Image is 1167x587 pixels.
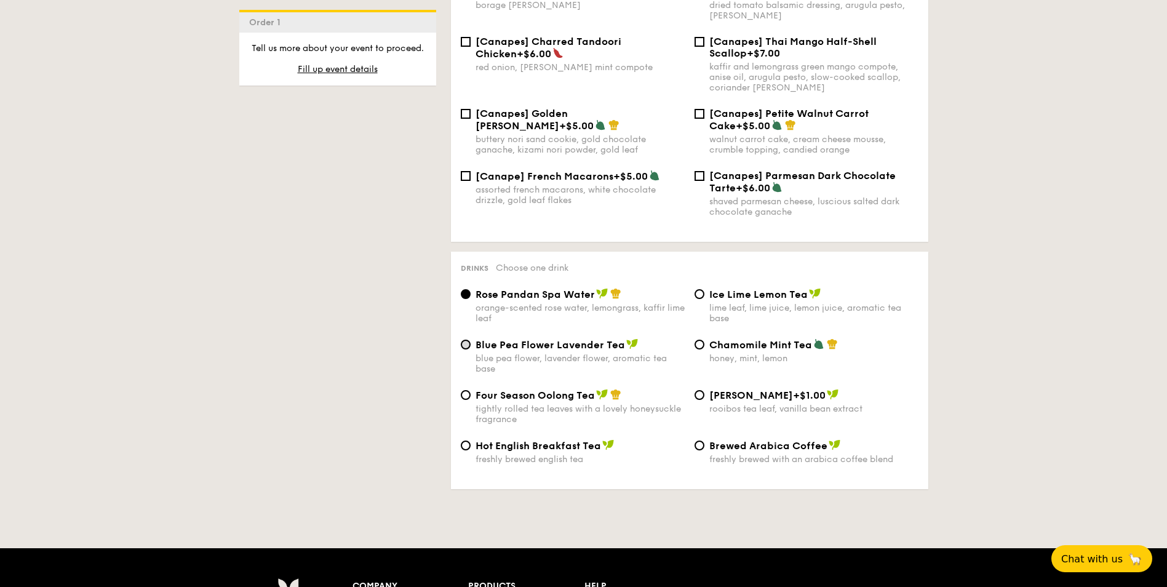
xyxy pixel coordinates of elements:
span: +$6.00 [517,48,551,60]
input: Hot English Breakfast Teafreshly brewed english tea [461,441,471,450]
input: [Canape] French Macarons+$5.00assorted french macarons, white chocolate drizzle, gold leaf flakes [461,171,471,181]
input: [Canapes] Golden [PERSON_NAME]+$5.00buttery nori sand cookie, gold chocolate ganache, kizami nori... [461,109,471,119]
img: icon-chef-hat.a58ddaea.svg [610,288,621,299]
span: [Canape] French Macarons [476,170,613,182]
input: Four Season Oolong Teatightly rolled tea leaves with a lovely honeysuckle fragrance [461,390,471,400]
input: [Canapes] Thai Mango Half-Shell Scallop+$7.00kaffir and lemongrass green mango compote, anise oil... [695,37,704,47]
div: lime leaf, lime juice, lemon juice, aromatic tea base [709,303,918,324]
span: +$5.00 [559,120,594,132]
span: Blue Pea Flower Lavender Tea [476,339,625,351]
img: icon-spicy.37a8142b.svg [552,47,564,58]
img: icon-vegan.f8ff3823.svg [809,288,821,299]
span: +$7.00 [747,47,780,59]
div: blue pea flower, lavender flower, aromatic tea base [476,353,685,374]
img: icon-vegan.f8ff3823.svg [827,389,839,400]
input: Ice Lime Lemon Tealime leaf, lime juice, lemon juice, aromatic tea base [695,289,704,299]
span: 🦙 [1128,552,1142,566]
p: Tell us more about your event to proceed. [249,42,426,55]
button: Chat with us🦙 [1051,545,1152,572]
img: icon-vegetarian.fe4039eb.svg [813,338,824,349]
input: [Canapes] Petite Walnut Carrot Cake+$5.00walnut carrot cake, cream cheese mousse, crumble topping... [695,109,704,119]
img: icon-vegetarian.fe4039eb.svg [649,170,660,181]
span: +$5.00 [613,170,648,182]
span: Chat with us [1061,553,1123,565]
span: Ice Lime Lemon Tea [709,289,808,300]
span: Rose Pandan Spa Water [476,289,595,300]
span: Order 1 [249,17,285,28]
div: freshly brewed with an arabica coffee blend [709,454,918,465]
span: [Canapes] Golden [PERSON_NAME] [476,108,568,132]
img: icon-chef-hat.a58ddaea.svg [608,119,619,130]
span: Drinks [461,264,488,273]
img: icon-chef-hat.a58ddaea.svg [610,389,621,400]
div: shaved parmesan cheese, luscious salted dark chocolate ganache [709,196,918,217]
img: icon-vegetarian.fe4039eb.svg [595,119,606,130]
div: tightly rolled tea leaves with a lovely honeysuckle fragrance [476,404,685,425]
input: Rose Pandan Spa Waterorange-scented rose water, lemongrass, kaffir lime leaf [461,289,471,299]
div: rooibos tea leaf, vanilla bean extract [709,404,918,414]
div: assorted french macarons, white chocolate drizzle, gold leaf flakes [476,185,685,206]
img: icon-vegan.f8ff3823.svg [602,439,615,450]
input: [PERSON_NAME]+$1.00rooibos tea leaf, vanilla bean extract [695,390,704,400]
div: orange-scented rose water, lemongrass, kaffir lime leaf [476,303,685,324]
img: icon-chef-hat.a58ddaea.svg [827,338,838,349]
input: Chamomile Mint Teahoney, mint, lemon [695,340,704,349]
div: buttery nori sand cookie, gold chocolate ganache, kizami nori powder, gold leaf [476,134,685,155]
input: Blue Pea Flower Lavender Teablue pea flower, lavender flower, aromatic tea base [461,340,471,349]
img: icon-vegetarian.fe4039eb.svg [771,119,783,130]
div: kaffir and lemongrass green mango compote, anise oil, arugula pesto, slow-cooked scallop, coriand... [709,62,918,93]
img: icon-vegan.f8ff3823.svg [626,338,639,349]
img: icon-vegetarian.fe4039eb.svg [771,182,783,193]
div: honey, mint, lemon [709,353,918,364]
input: [Canapes] Parmesan Dark Chocolate Tarte+$6.00shaved parmesan cheese, luscious salted dark chocola... [695,171,704,181]
div: walnut carrot cake, cream cheese mousse, crumble topping, candied orange [709,134,918,155]
div: freshly brewed english tea [476,454,685,465]
input: Brewed Arabica Coffeefreshly brewed with an arabica coffee blend [695,441,704,450]
span: [Canapes] Petite Walnut Carrot Cake [709,108,869,132]
img: icon-chef-hat.a58ddaea.svg [785,119,796,130]
img: icon-vegan.f8ff3823.svg [596,288,608,299]
span: [Canapes] Thai Mango Half-Shell Scallop [709,36,877,59]
img: icon-vegan.f8ff3823.svg [829,439,841,450]
div: red onion, [PERSON_NAME] mint compote [476,62,685,73]
span: [PERSON_NAME] [709,389,793,401]
span: +$1.00 [793,389,826,401]
span: Fill up event details [298,64,378,74]
span: Choose one drink [496,263,568,273]
span: [Canapes] Parmesan Dark Chocolate Tarte [709,170,896,194]
span: Hot English Breakfast Tea [476,440,601,452]
img: icon-vegan.f8ff3823.svg [596,389,608,400]
span: Chamomile Mint Tea [709,339,812,351]
span: Four Season Oolong Tea [476,389,595,401]
span: +$6.00 [736,182,770,194]
input: [Canapes] Charred Tandoori Chicken+$6.00red onion, [PERSON_NAME] mint compote [461,37,471,47]
span: +$5.00 [736,120,770,132]
span: Brewed Arabica Coffee [709,440,827,452]
span: [Canapes] Charred Tandoori Chicken [476,36,621,60]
